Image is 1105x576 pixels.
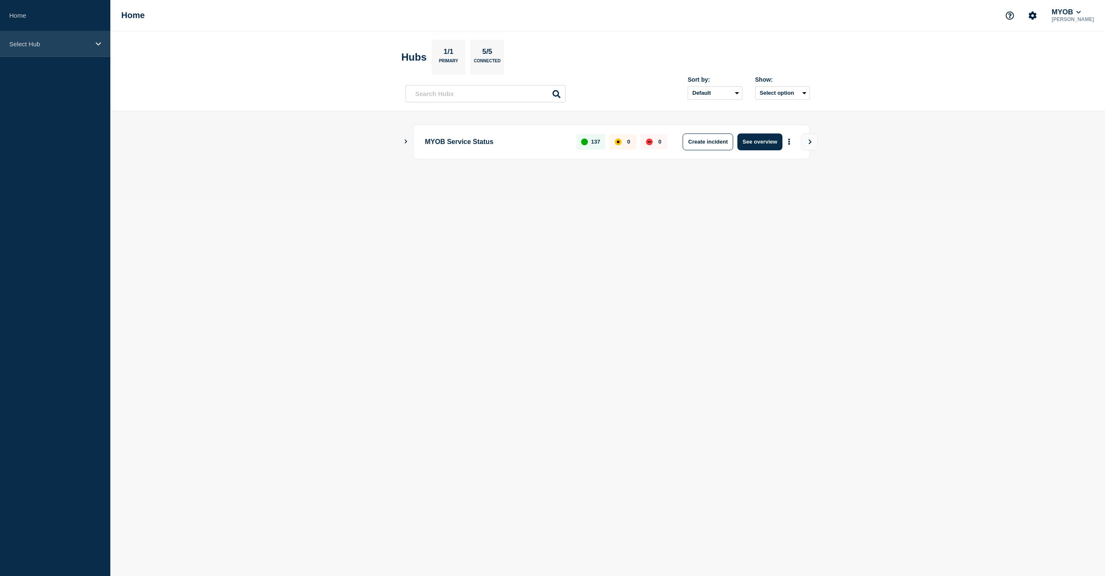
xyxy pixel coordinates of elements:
[401,51,427,63] h2: Hubs
[581,139,588,145] div: up
[627,139,630,145] p: 0
[755,86,810,100] button: Select option
[121,11,145,20] h1: Home
[1001,7,1019,24] button: Support
[615,139,622,145] div: affected
[9,40,90,48] p: Select Hub
[658,139,661,145] p: 0
[404,139,408,145] button: Show Connected Hubs
[688,86,742,100] select: Sort by
[479,48,496,59] p: 5/5
[425,133,567,150] p: MYOB Service Status
[801,133,818,150] button: View
[591,139,601,145] p: 137
[439,59,458,67] p: Primary
[646,139,653,145] div: down
[474,59,500,67] p: Connected
[1050,16,1096,22] p: [PERSON_NAME]
[755,76,810,83] div: Show:
[737,133,782,150] button: See overview
[683,133,733,150] button: Create incident
[1024,7,1041,24] button: Account settings
[440,48,457,59] p: 1/1
[688,76,742,83] div: Sort by:
[1050,8,1083,16] button: MYOB
[784,134,795,149] button: More actions
[406,85,566,102] input: Search Hubs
